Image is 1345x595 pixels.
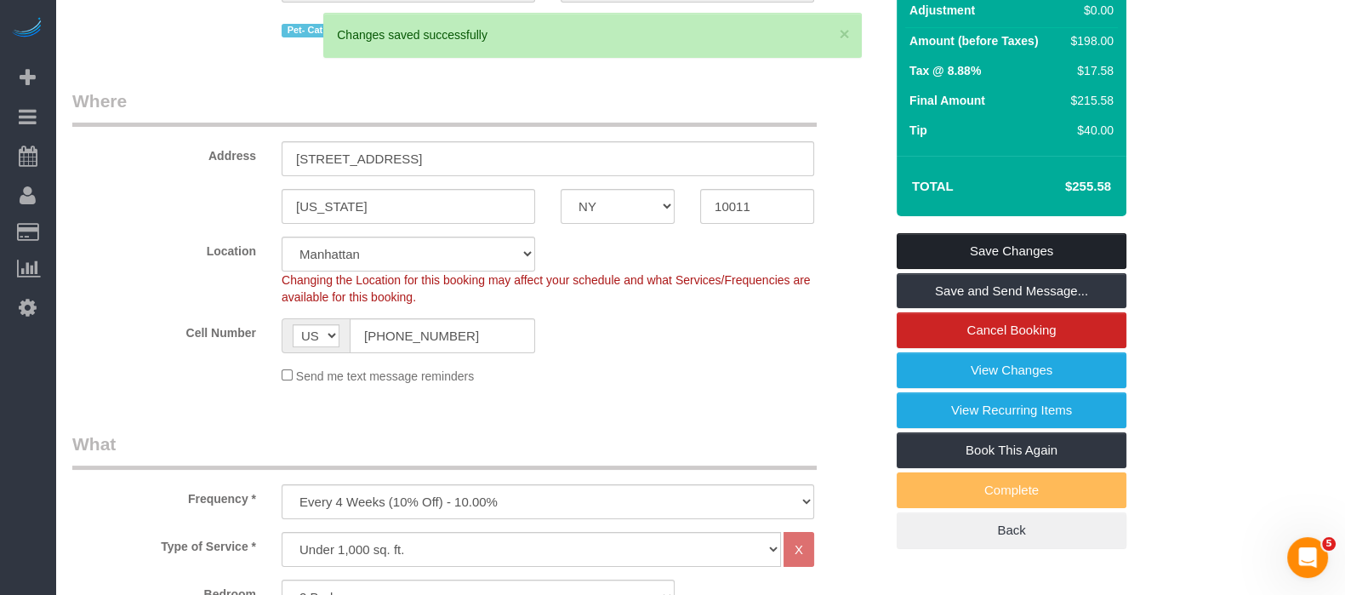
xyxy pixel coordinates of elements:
[1287,537,1328,578] iframe: Intercom live chat
[909,2,975,19] label: Adjustment
[296,369,474,383] span: Send me text message reminders
[897,512,1126,548] a: Back
[1063,62,1114,79] div: $17.58
[909,92,985,109] label: Final Amount
[897,352,1126,388] a: View Changes
[909,32,1038,49] label: Amount (before Taxes)
[897,392,1126,428] a: View Recurring Items
[909,122,927,139] label: Tip
[897,432,1126,468] a: Book This Again
[60,237,269,260] label: Location
[897,233,1126,269] a: Save Changes
[1063,2,1114,19] div: $0.00
[60,532,269,555] label: Type of Service *
[350,318,535,353] input: Cell Number
[60,318,269,341] label: Cell Number
[700,189,814,224] input: Zip Code
[72,89,817,127] legend: Where
[897,273,1126,309] a: Save and Send Message...
[897,312,1126,348] a: Cancel Booking
[10,17,44,41] img: Automaid Logo
[839,25,849,43] button: ×
[72,432,817,470] legend: What
[1014,180,1111,194] h4: $255.58
[337,26,847,43] div: Changes saved successfully
[282,24,328,37] span: Pet- Cat
[1063,122,1114,139] div: $40.00
[282,189,535,224] input: City
[60,484,269,507] label: Frequency *
[909,62,981,79] label: Tax @ 8.88%
[1063,92,1114,109] div: $215.58
[912,179,954,193] strong: Total
[1322,537,1336,551] span: 5
[282,273,811,304] span: Changing the Location for this booking may affect your schedule and what Services/Frequencies are...
[1063,32,1114,49] div: $198.00
[60,141,269,164] label: Address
